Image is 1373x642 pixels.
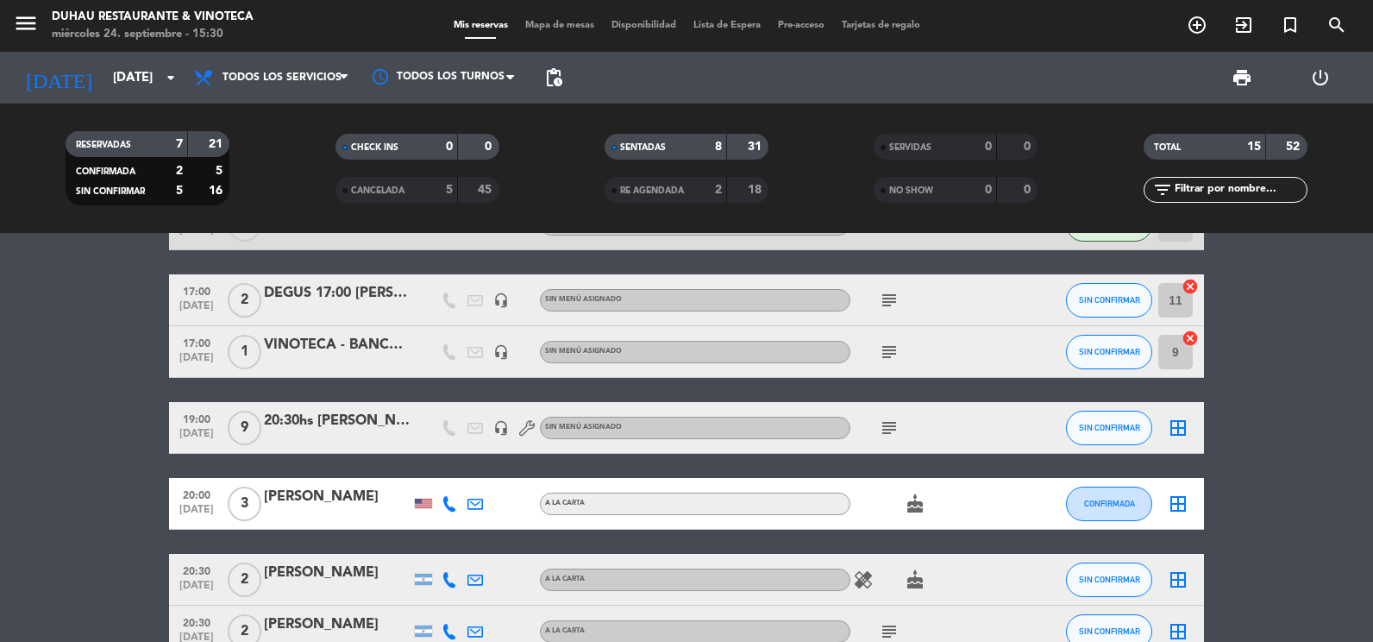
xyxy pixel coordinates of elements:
[209,138,226,150] strong: 21
[175,580,218,600] span: [DATE]
[879,290,900,311] i: subject
[175,300,218,320] span: [DATE]
[1168,494,1188,514] i: border_all
[1232,67,1252,88] span: print
[209,185,226,197] strong: 16
[52,9,254,26] div: Duhau Restaurante & Vinoteca
[1079,626,1140,636] span: SIN CONFIRMAR
[175,408,218,428] span: 19:00
[1066,487,1152,521] button: CONFIRMADA
[13,10,39,42] button: menu
[1154,143,1181,152] span: TOTAL
[351,143,398,152] span: CHECK INS
[76,187,145,196] span: SIN CONFIRMAR
[446,184,453,196] strong: 5
[833,21,929,30] span: Tarjetas de regalo
[76,167,135,176] span: CONFIRMADA
[1168,418,1188,438] i: border_all
[1084,499,1135,508] span: CONFIRMADA
[493,293,509,308] i: headset_mic
[1024,184,1034,196] strong: 0
[715,141,722,153] strong: 8
[216,165,226,177] strong: 5
[228,563,261,597] span: 2
[1280,15,1301,35] i: turned_in_not
[517,21,603,30] span: Mapa de mesas
[175,612,218,632] span: 20:30
[160,67,181,88] i: arrow_drop_down
[1310,67,1331,88] i: power_settings_new
[545,500,585,507] span: A LA CARTA
[985,141,992,153] strong: 0
[1282,52,1361,104] div: LOG OUT
[545,424,622,431] span: Sin menú asignado
[175,504,218,524] span: [DATE]
[1079,575,1140,584] span: SIN CONFIRMAR
[175,352,218,372] span: [DATE]
[175,280,218,300] span: 17:00
[445,21,517,30] span: Mis reservas
[228,411,261,445] span: 9
[264,486,411,508] div: [PERSON_NAME]
[545,296,622,303] span: Sin menú asignado
[1152,179,1173,200] i: filter_list
[1066,411,1152,445] button: SIN CONFIRMAR
[769,21,833,30] span: Pre-acceso
[545,348,622,355] span: Sin menú asignado
[446,141,453,153] strong: 0
[264,282,411,305] div: DEGUS 17:00 [PERSON_NAME]
[603,21,685,30] span: Disponibilidad
[175,428,218,448] span: [DATE]
[543,67,564,88] span: pending_actions
[905,570,925,590] i: cake
[485,141,495,153] strong: 0
[176,138,183,150] strong: 7
[175,560,218,580] span: 20:30
[1182,330,1199,347] i: cancel
[264,410,411,432] div: 20:30hs [PERSON_NAME]
[620,143,666,152] span: SENTADAS
[545,576,585,582] span: A LA CARTA
[176,185,183,197] strong: 5
[1286,141,1303,153] strong: 52
[175,224,218,244] span: [DATE]
[175,484,218,504] span: 20:00
[889,143,931,152] span: SERVIDAS
[493,344,509,360] i: headset_mic
[1168,621,1188,642] i: border_all
[1326,15,1347,35] i: search
[264,334,411,356] div: VINOTECA - BANCO CIUDAD
[76,141,131,149] span: RESERVADAS
[879,342,900,362] i: subject
[853,570,874,590] i: healing
[905,494,925,514] i: cake
[1066,335,1152,369] button: SIN CONFIRMAR
[1247,141,1261,153] strong: 15
[264,562,411,584] div: [PERSON_NAME]
[748,141,765,153] strong: 31
[1079,347,1140,356] span: SIN CONFIRMAR
[620,186,684,195] span: RE AGENDADA
[685,21,769,30] span: Lista de Espera
[1233,15,1254,35] i: exit_to_app
[1024,141,1034,153] strong: 0
[228,283,261,318] span: 2
[175,332,218,352] span: 17:00
[1066,283,1152,318] button: SIN CONFIRMAR
[176,165,183,177] strong: 2
[985,184,992,196] strong: 0
[879,621,900,642] i: subject
[1079,295,1140,305] span: SIN CONFIRMAR
[1079,423,1140,432] span: SIN CONFIRMAR
[493,420,509,436] i: headset_mic
[351,186,404,195] span: CANCELADA
[13,10,39,36] i: menu
[228,335,261,369] span: 1
[889,186,933,195] span: NO SHOW
[545,627,585,634] span: A LA CARTA
[1187,15,1207,35] i: add_circle_outline
[264,614,411,636] div: [PERSON_NAME]
[715,184,722,196] strong: 2
[1182,278,1199,295] i: cancel
[1168,570,1188,590] i: border_all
